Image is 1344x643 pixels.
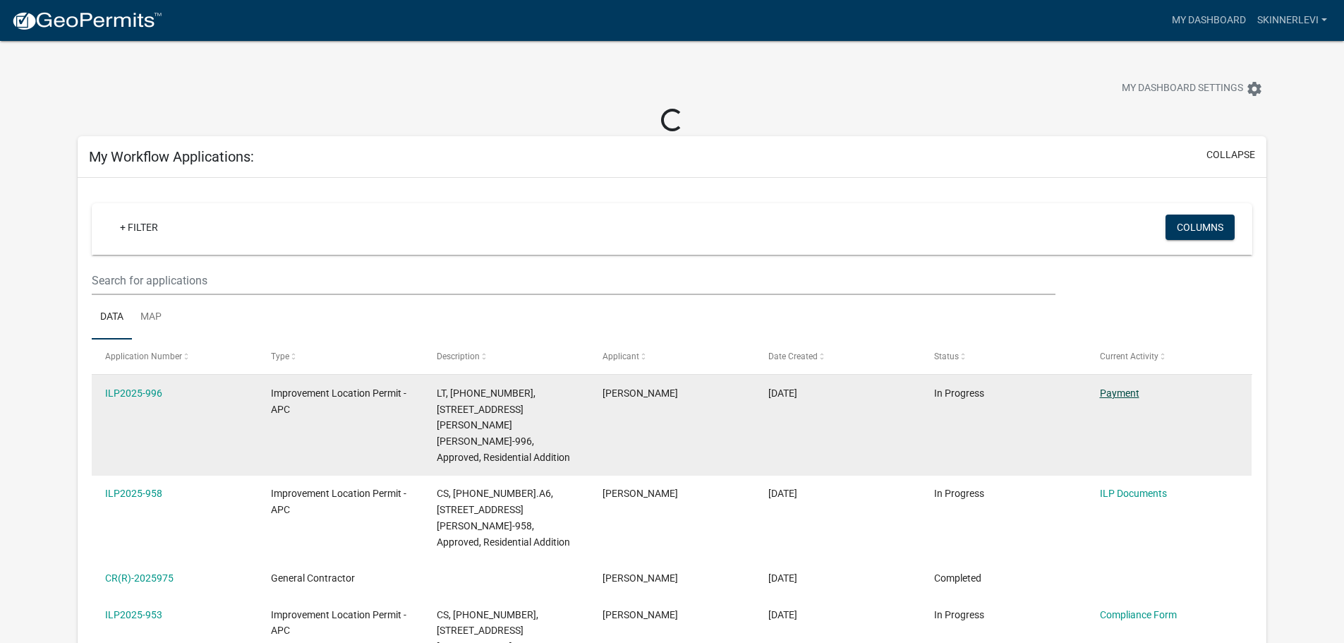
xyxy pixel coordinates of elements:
span: Levi Skinner [603,572,678,584]
span: My Dashboard Settings [1122,80,1243,97]
span: Improvement Location Permit - APC [271,387,406,415]
datatable-header-cell: Type [258,339,423,373]
span: Type [271,351,289,361]
span: Improvement Location Permit - APC [271,488,406,515]
span: Current Activity [1100,351,1158,361]
a: Compliance Form [1100,609,1177,620]
span: Levi Skinner [603,387,678,399]
i: settings [1246,80,1263,97]
span: Completed [934,572,981,584]
span: In Progress [934,488,984,499]
span: Date Created [768,351,818,361]
h5: My Workflow Applications: [89,148,254,165]
span: Levi Skinner [603,609,678,620]
a: ILP2025-996 [105,387,162,399]
span: Application Number [105,351,182,361]
span: General Contractor [271,572,355,584]
span: Improvement Location Permit - APC [271,609,406,637]
a: ILP Documents [1100,488,1167,499]
a: Payment [1100,387,1139,399]
span: In Progress [934,609,984,620]
span: Levi Skinner [603,488,678,499]
span: 08/04/2025 [768,488,797,499]
button: Columns [1166,215,1235,240]
span: 08/04/2025 [768,572,797,584]
datatable-header-cell: Date Created [755,339,921,373]
span: Status [934,351,959,361]
a: My Dashboard [1166,7,1252,34]
span: Description [437,351,480,361]
a: ILP2025-958 [105,488,162,499]
span: 08/11/2025 [768,387,797,399]
datatable-header-cell: Application Number [92,339,258,373]
a: CR(R)-2025975 [105,572,174,584]
button: collapse [1206,148,1255,162]
input: Search for applications [92,266,1055,295]
datatable-header-cell: Status [920,339,1086,373]
span: CS, 008-030-242.A6, 413 E CHICAGO ST, Skinner, ILP2025-958, Approved, Residential Addition [437,488,570,547]
a: + Filter [109,215,169,240]
span: LT, 008-031-100, 809 S HARKLESS DR, Skinner, ILP2025-996, Approved, Residential Addition [437,387,570,463]
span: Applicant [603,351,639,361]
a: Map [132,295,170,340]
span: In Progress [934,387,984,399]
a: Data [92,295,132,340]
span: 08/04/2025 [768,609,797,620]
button: My Dashboard Settingssettings [1110,75,1274,102]
a: Skinnerlevi [1252,7,1333,34]
a: ILP2025-953 [105,609,162,620]
datatable-header-cell: Current Activity [1086,339,1252,373]
datatable-header-cell: Description [423,339,589,373]
datatable-header-cell: Applicant [589,339,755,373]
